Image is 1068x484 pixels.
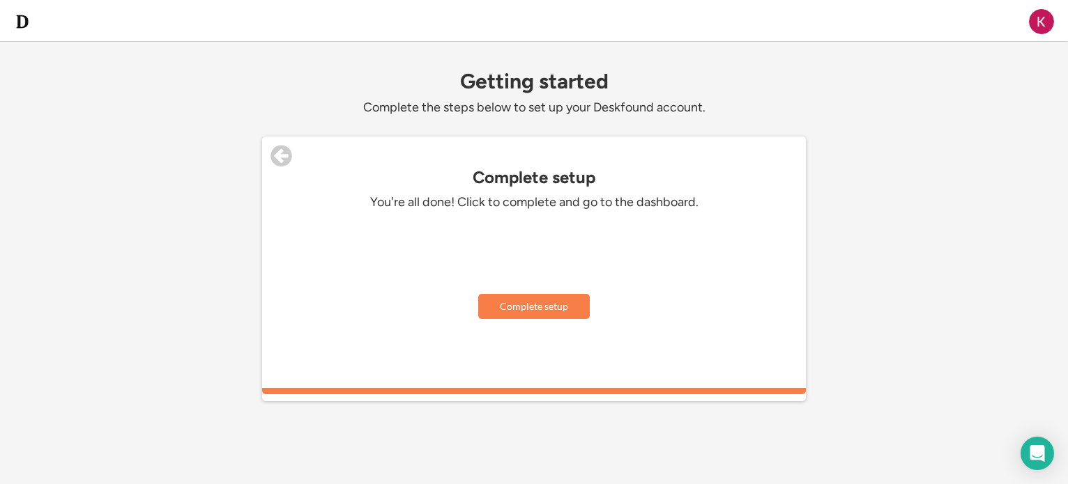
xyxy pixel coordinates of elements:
div: Complete setup [262,168,806,187]
div: 100% [265,388,803,394]
div: You're all done! Click to complete and go to the dashboard. [325,194,743,210]
div: Getting started [262,70,806,93]
button: Complete setup [478,294,590,319]
img: ACg8ocLd-kycrbygFb9OeRAQjwD0lvcHRtNOcxNSbxcjxQijxMUJRw=s96-c [1029,9,1054,34]
div: Complete the steps below to set up your Deskfound account. [262,100,806,116]
div: Open Intercom Messenger [1021,437,1054,470]
img: d-whitebg.png [14,13,31,30]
